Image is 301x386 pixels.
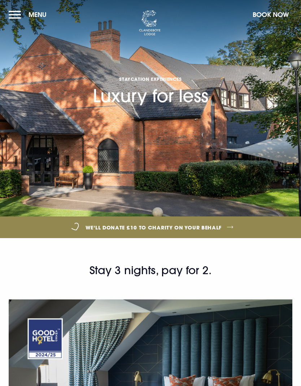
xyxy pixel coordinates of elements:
button: Book Now [249,7,292,22]
button: Menu [9,7,50,22]
h2: Stay 3 nights, pay for 2. [9,263,292,278]
h1: Luxury for less [93,29,208,106]
span: Menu [29,10,47,19]
img: Clandeboye Lodge [139,10,161,36]
span: Staycation Experiences [93,76,208,82]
